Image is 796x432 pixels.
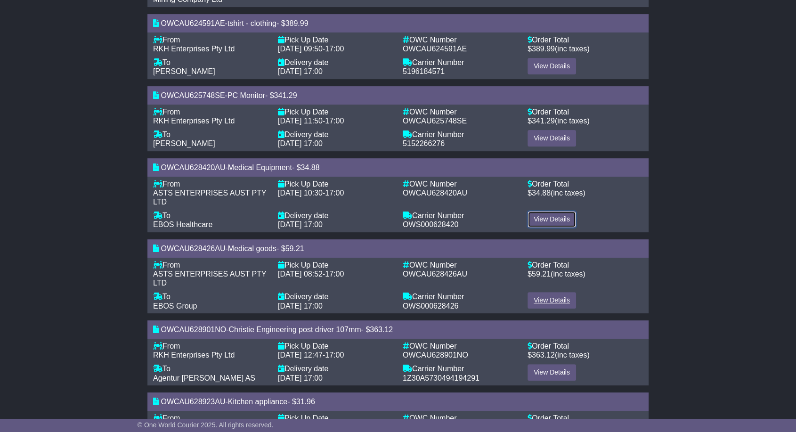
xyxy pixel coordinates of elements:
[147,86,649,105] div: - - $
[403,292,518,301] div: Carrier Number
[278,342,393,350] div: Pick Up Date
[278,270,323,278] span: [DATE] 08:52
[532,117,555,125] span: 341.29
[528,35,643,44] div: Order Total
[153,374,255,382] span: Agentur [PERSON_NAME] AS
[153,364,268,373] div: To
[153,351,235,359] span: RKH Enterprises Pty Ltd
[325,351,344,359] span: 17:00
[325,189,344,197] span: 17:00
[403,58,518,67] div: Carrier Number
[278,364,393,373] div: Delivery date
[278,58,393,67] div: Delivery date
[278,374,323,382] span: [DATE] 17:00
[325,117,344,125] span: 17:00
[528,414,643,423] div: Order Total
[403,220,458,228] span: OWS000628420
[403,342,518,350] div: OWC Number
[403,364,518,373] div: Carrier Number
[278,189,323,197] span: [DATE] 10:30
[161,398,225,406] span: OWCAU628923AU
[153,58,268,67] div: To
[147,320,649,339] div: - - $
[403,261,518,269] div: OWC Number
[403,374,479,382] span: 1Z30A5730494194291
[161,245,225,253] span: OWCAU628426AU
[325,45,344,53] span: 17:00
[278,188,393,197] div: -
[147,239,649,258] div: - - $
[153,107,268,116] div: From
[153,130,268,139] div: To
[278,211,393,220] div: Delivery date
[278,130,393,139] div: Delivery date
[227,19,276,27] span: tshirt - clothing
[403,139,445,147] span: 5152266276
[228,163,292,171] span: Medical Equipment
[403,189,467,197] span: OWCAU628420AU
[153,117,235,125] span: RKH Enterprises Pty Ltd
[147,14,649,33] div: - - $
[147,158,649,177] div: - - $
[285,245,304,253] span: 59.21
[528,107,643,116] div: Order Total
[153,211,268,220] div: To
[161,91,225,99] span: OWCAU625748SE
[278,117,323,125] span: [DATE] 11:50
[278,261,393,269] div: Pick Up Date
[153,302,197,310] span: EBOS Group
[403,211,518,220] div: Carrier Number
[278,292,393,301] div: Delivery date
[138,421,274,429] span: © One World Courier 2025. All rights reserved.
[528,44,643,53] div: $ (inc taxes)
[278,116,393,125] div: -
[403,302,458,310] span: OWS000628426
[285,19,309,27] span: 389.99
[403,45,467,53] span: OWCAU624591AE
[532,189,551,197] span: 34.88
[153,45,235,53] span: RKH Enterprises Pty Ltd
[161,326,226,334] span: OWCAU628901NO
[403,270,467,278] span: OWCAU628426AU
[532,270,551,278] span: 59.21
[278,220,323,228] span: [DATE] 17:00
[278,139,323,147] span: [DATE] 17:00
[278,350,393,359] div: -
[161,19,225,27] span: OWCAU624591AE
[528,342,643,350] div: Order Total
[528,188,643,197] div: $ (inc taxes)
[301,163,319,171] span: 34.88
[528,211,576,228] a: View Details
[403,414,518,423] div: OWC Number
[153,292,268,301] div: To
[278,107,393,116] div: Pick Up Date
[161,163,225,171] span: OWCAU628420AU
[153,179,268,188] div: From
[153,67,215,75] span: [PERSON_NAME]
[278,414,393,423] div: Pick Up Date
[278,67,323,75] span: [DATE] 17:00
[528,58,576,74] a: View Details
[153,261,268,269] div: From
[153,342,268,350] div: From
[528,350,643,359] div: $ (inc taxes)
[325,270,344,278] span: 17:00
[153,270,266,287] span: ASTS ENTERPRISES AUST PTY LTD
[153,139,215,147] span: [PERSON_NAME]
[153,189,266,206] span: ASTS ENTERPRISES AUST PTY LTD
[403,117,467,125] span: OWCAU625748SE
[278,45,323,53] span: [DATE] 09:50
[528,130,576,147] a: View Details
[403,67,445,75] span: 5196184571
[296,398,315,406] span: 31.96
[528,292,576,309] a: View Details
[528,179,643,188] div: Order Total
[528,261,643,269] div: Order Total
[532,45,555,53] span: 389.99
[274,91,297,99] span: 341.29
[228,398,287,406] span: Kitchen appliance
[278,351,323,359] span: [DATE] 12:47
[532,351,555,359] span: 363.12
[528,269,643,278] div: $ (inc taxes)
[153,35,268,44] div: From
